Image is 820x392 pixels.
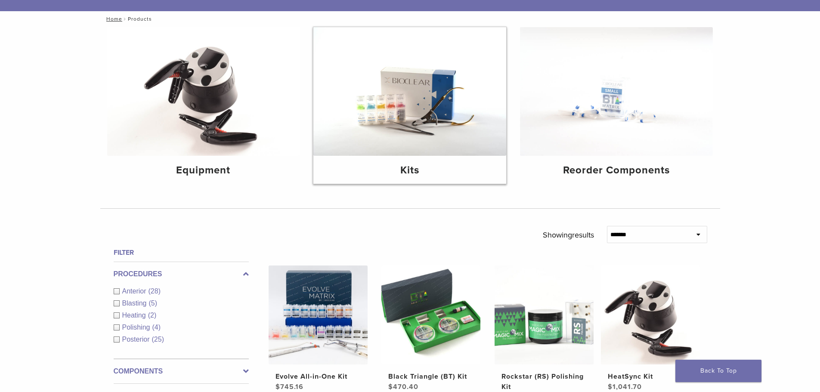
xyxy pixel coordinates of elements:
img: HeatSync Kit [601,265,700,364]
p: Showing results [543,226,594,244]
span: (25) [152,336,164,343]
span: Posterior [122,336,152,343]
h2: HeatSync Kit [608,371,693,382]
span: $ [275,383,280,391]
bdi: 745.16 [275,383,303,391]
bdi: 470.40 [388,383,418,391]
a: Equipment [107,27,300,184]
img: Kits [313,27,506,156]
span: (4) [152,324,161,331]
span: (28) [149,287,161,295]
span: / [122,17,128,21]
label: Components [114,366,249,377]
img: Rockstar (RS) Polishing Kit [495,265,594,364]
h2: Black Triangle (BT) Kit [388,371,473,382]
span: Anterior [122,287,149,295]
h4: Equipment [114,163,293,178]
img: Black Triangle (BT) Kit [381,265,480,364]
span: Heating [122,312,148,319]
h2: Rockstar (RS) Polishing Kit [501,371,587,392]
span: $ [608,383,613,391]
h4: Reorder Components [527,163,706,178]
span: (5) [149,299,157,307]
a: Kits [313,27,506,184]
a: Black Triangle (BT) KitBlack Triangle (BT) Kit $470.40 [381,265,481,392]
nav: Products [100,11,720,27]
h4: Filter [114,247,249,258]
label: Procedures [114,269,249,279]
h2: Evolve All-in-One Kit [275,371,361,382]
img: Reorder Components [520,27,713,156]
h4: Kits [320,163,499,178]
img: Evolve All-in-One Kit [269,265,368,364]
bdi: 1,041.70 [608,383,642,391]
span: Blasting [122,299,149,307]
a: HeatSync KitHeatSync Kit $1,041.70 [600,265,701,392]
span: Polishing [122,324,152,331]
img: Equipment [107,27,300,156]
a: Reorder Components [520,27,713,184]
a: Back To Top [675,360,761,382]
span: $ [388,383,393,391]
span: (2) [148,312,157,319]
a: Home [104,16,122,22]
a: Evolve All-in-One KitEvolve All-in-One Kit $745.16 [268,265,368,392]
